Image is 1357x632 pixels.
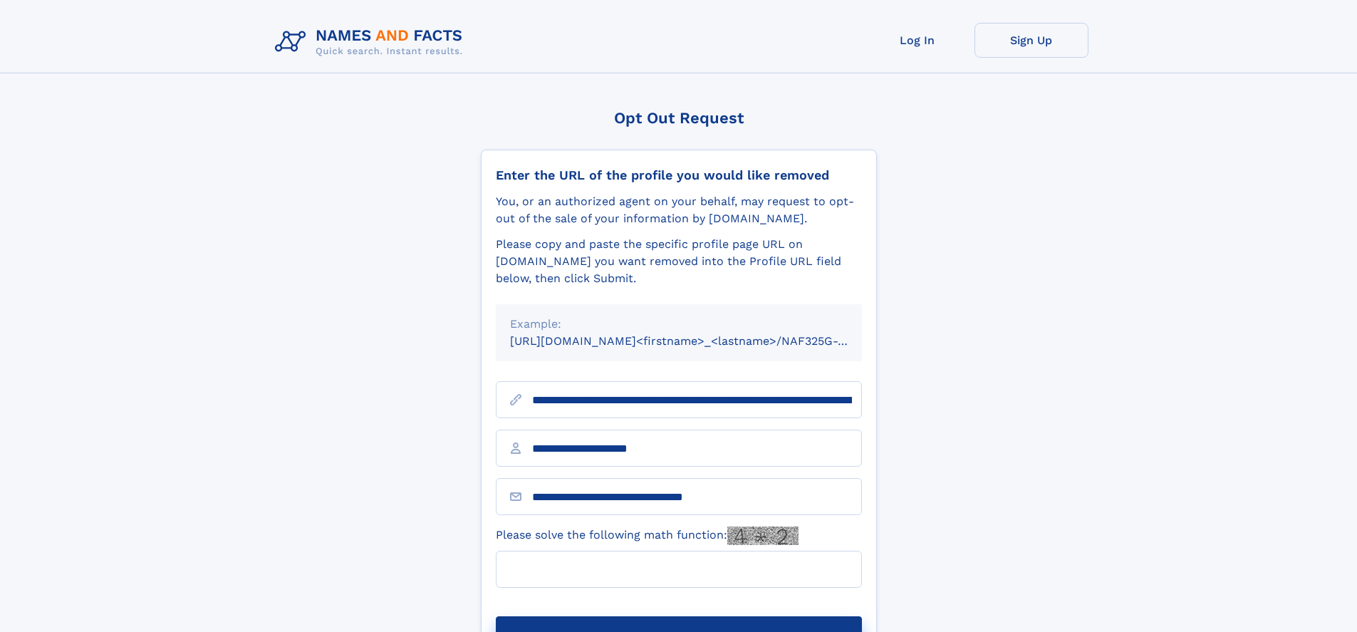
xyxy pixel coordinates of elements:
div: Please copy and paste the specific profile page URL on [DOMAIN_NAME] you want removed into the Pr... [496,236,862,287]
small: [URL][DOMAIN_NAME]<firstname>_<lastname>/NAF325G-xxxxxxxx [510,334,889,348]
img: Logo Names and Facts [269,23,474,61]
a: Sign Up [974,23,1088,58]
label: Please solve the following math function: [496,527,799,545]
a: Log In [861,23,974,58]
div: Example: [510,316,848,333]
div: You, or an authorized agent on your behalf, may request to opt-out of the sale of your informatio... [496,193,862,227]
div: Opt Out Request [481,109,877,127]
div: Enter the URL of the profile you would like removed [496,167,862,183]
